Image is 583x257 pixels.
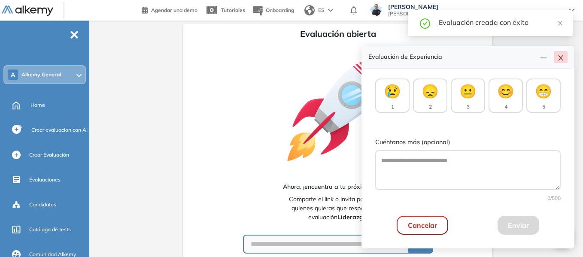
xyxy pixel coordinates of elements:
[526,79,561,113] button: 😁5
[375,138,561,147] label: Cuéntanos más (opcional)
[300,27,376,40] span: Evaluación abierta
[537,51,550,63] button: line
[429,103,432,111] span: 2
[498,216,539,235] button: Enviar
[151,7,197,13] span: Agendar una demo
[497,81,514,101] span: 😊
[30,101,45,109] span: Home
[413,79,447,113] button: 😞2
[451,79,485,113] button: 😐3
[328,9,333,12] img: arrow
[318,6,325,14] span: ES
[252,1,294,20] button: Onboarding
[304,5,315,15] img: world
[388,10,561,17] span: [PERSON_NAME][EMAIL_ADDRESS][PERSON_NAME][DOMAIN_NAME]
[368,53,537,60] h4: Evaluación de Experiencia
[11,71,15,78] span: A
[422,81,439,101] span: 😞
[337,213,367,221] b: Liderazgo
[391,103,394,111] span: 1
[29,151,69,159] span: Crear Evaluación
[31,126,88,134] span: Crear evaluacion con AI
[489,79,523,113] button: 😊4
[459,81,477,101] span: 😐
[2,6,53,16] img: Logo
[388,3,561,10] span: [PERSON_NAME]
[420,17,430,29] span: check-circle
[557,20,563,26] span: close
[540,54,547,61] span: line
[266,7,294,13] span: Onboarding
[29,201,56,209] span: Candidatos
[397,216,448,235] button: Cancelar
[142,4,197,15] a: Agendar una demo
[375,194,561,202] div: 0 /500
[384,81,401,101] span: 😢
[439,17,562,27] div: Evaluación creada con éxito
[29,226,71,233] span: Catálogo de tests
[29,176,61,184] span: Evaluaciones
[542,103,545,111] span: 5
[557,54,564,61] span: close
[278,195,397,222] span: Comparte el link o invita por email a quienes quieras que respondan la evaluación .
[21,71,61,78] span: Alkemy General
[221,7,245,13] span: Tutoriales
[467,103,470,111] span: 3
[535,81,552,101] span: 😁
[504,103,507,111] span: 4
[375,79,410,113] button: 😢1
[554,51,568,63] button: close
[283,182,393,191] span: Ahora, ¡encuentra a tu próximo talento!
